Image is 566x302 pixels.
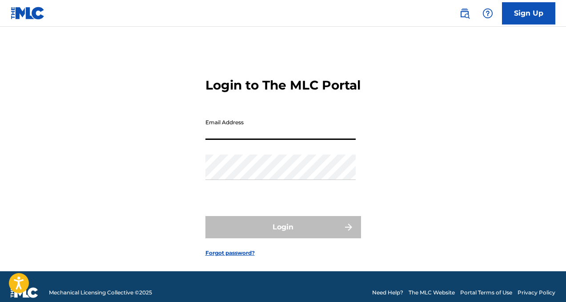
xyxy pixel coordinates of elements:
a: Forgot password? [205,249,255,257]
span: Mechanical Licensing Collective © 2025 [49,289,152,297]
img: search [459,8,470,19]
div: Help [479,4,497,22]
img: logo [11,287,38,298]
a: Portal Terms of Use [460,289,512,297]
img: help [482,8,493,19]
a: The MLC Website [409,289,455,297]
a: Privacy Policy [518,289,555,297]
a: Need Help? [372,289,403,297]
a: Public Search [456,4,474,22]
img: MLC Logo [11,7,45,20]
h3: Login to The MLC Portal [205,78,361,93]
a: Sign Up [502,2,555,24]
